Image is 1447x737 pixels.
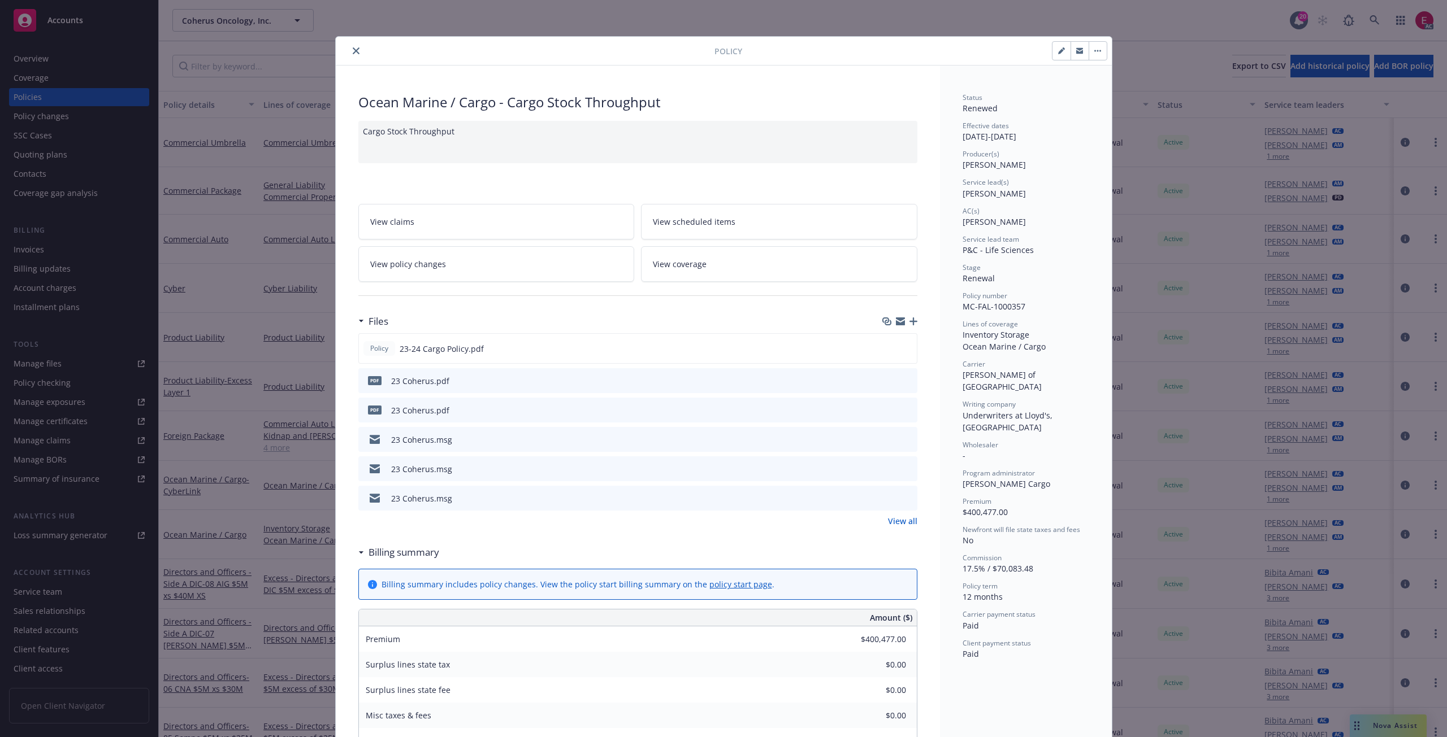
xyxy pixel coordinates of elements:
span: [PERSON_NAME] [963,159,1026,170]
span: Status [963,93,982,102]
a: View coverage [641,246,917,282]
span: pdf [368,405,382,414]
button: preview file [903,375,913,387]
span: Paid [963,620,979,631]
button: download file [885,463,894,475]
span: Amount ($) [870,612,912,623]
div: 23 Coherus.msg [391,463,452,475]
span: Surplus lines state tax [366,659,450,670]
span: Policy number [963,291,1007,300]
span: Carrier [963,359,985,369]
span: Client payment status [963,638,1031,648]
button: download file [884,343,893,355]
div: [DATE] - [DATE] [963,121,1089,142]
a: View scheduled items [641,204,917,239]
div: Billing summary [358,545,439,560]
a: View policy changes [358,246,635,282]
span: Writing company [963,399,1016,409]
div: Ocean Marine / Cargo - Cargo Stock Throughput [358,93,917,112]
span: Wholesaler [963,440,998,450]
div: 23 Coherus.pdf [391,404,449,416]
div: Ocean Marine / Cargo [963,341,1089,352]
span: [PERSON_NAME] [963,188,1026,199]
span: 12 months [963,591,1003,602]
button: preview file [903,492,913,504]
input: 0.00 [839,656,913,673]
div: Billing summary includes policy changes. View the policy start billing summary on the . [382,578,774,590]
span: Effective dates [963,121,1009,130]
span: Service lead team [963,234,1019,244]
button: download file [885,375,894,387]
span: 23-24 Cargo Policy.pdf [400,343,484,355]
span: Surplus lines state fee [366,684,450,695]
span: Policy [714,45,742,57]
button: preview file [903,434,913,446]
button: download file [885,492,894,504]
button: close [349,44,363,58]
span: Underwriters at Lloyd's, [GEOGRAPHIC_DATA] [963,410,1055,433]
span: Service lead(s) [963,177,1009,187]
span: View scheduled items [653,216,735,228]
div: 23 Coherus.msg [391,492,452,504]
span: View policy changes [370,258,446,270]
span: Program administrator [963,468,1035,478]
span: View coverage [653,258,707,270]
input: 0.00 [839,707,913,724]
span: Premium [366,634,400,644]
button: download file [885,434,894,446]
span: pdf [368,376,382,385]
span: MC-FAL-1000357 [963,301,1025,312]
button: preview file [903,404,913,416]
a: View claims [358,204,635,239]
button: preview file [903,463,913,475]
span: Renewal [963,273,995,284]
span: Policy [368,343,391,354]
h3: Files [369,314,388,329]
input: 0.00 [839,631,913,648]
span: [PERSON_NAME] of [GEOGRAPHIC_DATA] [963,369,1042,392]
span: 17.5% / $70,083.48 [963,563,1033,574]
span: Carrier payment status [963,609,1036,619]
span: Premium [963,496,991,506]
span: Paid [963,648,979,659]
span: P&C - Life Sciences [963,245,1034,255]
div: Cargo Stock Throughput [358,121,917,163]
div: 23 Coherus.pdf [391,375,449,387]
div: 23 Coherus.msg [391,434,452,446]
div: Files [358,314,388,329]
span: $400,477.00 [963,507,1008,517]
span: [PERSON_NAME] Cargo [963,478,1050,489]
span: Stage [963,263,981,272]
span: Newfront will file state taxes and fees [963,525,1080,534]
span: AC(s) [963,206,980,216]
span: Misc taxes & fees [366,710,431,721]
span: Producer(s) [963,149,999,159]
span: Policy term [963,581,998,591]
span: No [963,535,973,546]
span: Lines of coverage [963,319,1018,329]
button: download file [885,404,894,416]
a: policy start page [709,579,772,590]
span: [PERSON_NAME] [963,216,1026,227]
h3: Billing summary [369,545,439,560]
a: View all [888,515,917,527]
span: Commission [963,553,1002,562]
span: - [963,450,965,461]
input: 0.00 [839,682,913,699]
button: preview file [902,343,912,355]
span: Renewed [963,103,998,114]
span: View claims [370,216,414,228]
div: Inventory Storage [963,329,1089,341]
